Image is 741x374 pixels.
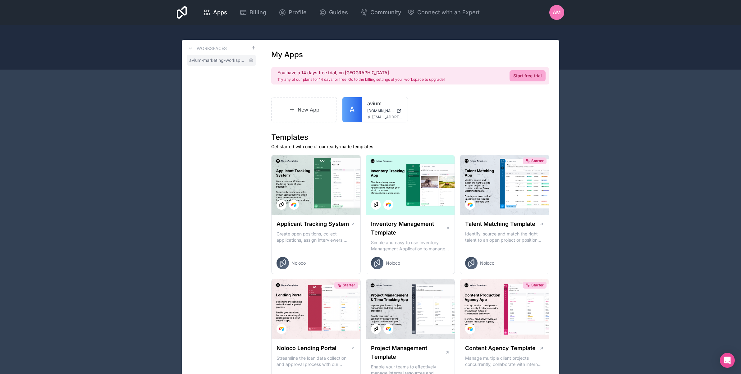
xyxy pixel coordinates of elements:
[291,202,296,207] img: Airtable Logo
[198,6,232,19] a: Apps
[291,260,306,266] span: Noloco
[553,9,561,16] span: AM
[355,6,406,19] a: Community
[197,45,227,52] h3: Workspaces
[271,50,303,60] h1: My Apps
[371,239,450,252] p: Simple and easy to use Inventory Management Application to manage your stock, orders and Manufact...
[187,55,256,66] a: avium-marketing-workspace
[386,326,391,331] img: Airtable Logo
[271,132,549,142] h1: Templates
[417,8,480,17] span: Connect with an Expert
[465,355,544,367] p: Manage multiple client projects concurrently, collaborate with internal and external stakeholders...
[277,344,336,353] h1: Noloco Lending Portal
[235,6,271,19] a: Billing
[407,8,480,17] button: Connect with an Expert
[480,260,494,266] span: Noloco
[367,108,394,113] span: [DOMAIN_NAME]
[271,144,549,150] p: Get started with one of our ready-made templates
[720,353,735,368] div: Open Intercom Messenger
[277,220,349,228] h1: Applicant Tracking System
[386,260,400,266] span: Noloco
[468,202,473,207] img: Airtable Logo
[367,100,403,107] a: avium
[249,8,266,17] span: Billing
[277,77,445,82] p: Try any of our plans for 14 days for free. Go to the billing settings of your workspace to upgrade!
[370,8,401,17] span: Community
[386,202,391,207] img: Airtable Logo
[213,8,227,17] span: Apps
[274,6,312,19] a: Profile
[343,283,355,288] span: Starter
[329,8,348,17] span: Guides
[342,97,362,122] a: A
[465,220,535,228] h1: Talent Matching Template
[289,8,307,17] span: Profile
[372,115,403,120] span: [EMAIL_ADDRESS][DOMAIN_NAME]
[531,283,544,288] span: Starter
[189,57,246,63] span: avium-marketing-workspace
[371,344,445,361] h1: Project Management Template
[465,344,536,353] h1: Content Agency Template
[277,231,355,243] p: Create open positions, collect applications, assign interviewers, centralise candidate feedback a...
[277,70,445,76] h2: You have a 14 days free trial, on [GEOGRAPHIC_DATA].
[367,108,403,113] a: [DOMAIN_NAME]
[510,70,546,81] a: Start free trial
[350,105,355,115] span: A
[371,220,446,237] h1: Inventory Management Template
[271,97,337,122] a: New App
[468,326,473,331] img: Airtable Logo
[531,158,544,163] span: Starter
[187,45,227,52] a: Workspaces
[277,355,355,367] p: Streamline the loan data collection and approval process with our Lending Portal template.
[279,326,284,331] img: Airtable Logo
[314,6,353,19] a: Guides
[465,231,544,243] p: Identify, source and match the right talent to an open project or position with our Talent Matchi...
